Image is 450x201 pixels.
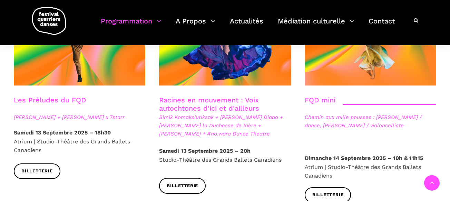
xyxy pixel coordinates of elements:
[159,148,251,154] strong: Samedi 13 Septembre 2025 – 20h
[159,178,206,193] a: Billetterie
[21,168,53,175] span: Billetterie
[14,113,145,121] span: [PERSON_NAME] + [PERSON_NAME] x 7starr
[14,96,86,104] a: Les Préludes du FQD
[167,182,198,190] span: Billetterie
[14,163,60,179] a: Billetterie
[305,96,335,104] a: FQD mini
[230,15,263,36] a: Actualités
[101,15,161,36] a: Programmation
[305,154,436,180] p: Atrium | Studio-Théâtre des Grands Ballets Canadiens
[278,15,354,36] a: Médiation culturelle
[14,129,111,136] strong: Samedi 13 Septembre 2025 – 18h30
[159,96,259,112] a: Racines en mouvement : Voix autochtones d'ici et d'ailleurs
[305,155,423,161] strong: Dimanche 14 Septembre 2025 – 10h & 11h15
[369,15,395,36] a: Contact
[159,147,291,164] p: Studio-Théâtre des Grands Ballets Canadiens
[32,7,66,35] img: logo-fqd-med
[176,15,215,36] a: A Propos
[159,113,291,138] span: Simik Komaksiutiksak + [PERSON_NAME] Diabo + [PERSON_NAME] la Duchesse de Rière + [PERSON_NAME] +...
[312,191,344,199] span: Billetterie
[305,113,436,130] span: Chemin aux mille pousses : [PERSON_NAME] / danse, [PERSON_NAME] / violoncelliste
[14,128,145,155] p: Atrium | Studio-Théâtre des Grands Ballets Canadiens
